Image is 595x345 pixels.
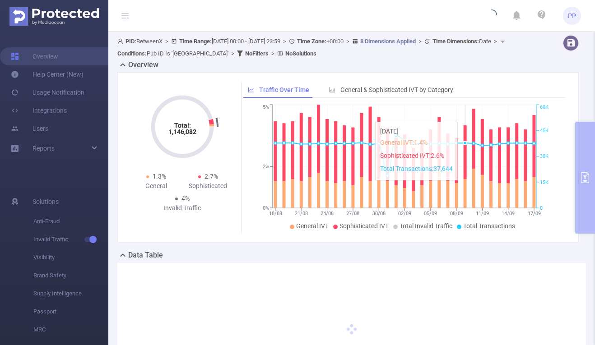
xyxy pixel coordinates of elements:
[11,101,67,120] a: Integrations
[540,179,549,185] tspan: 15K
[163,38,171,45] span: >
[344,38,352,45] span: >
[432,38,479,45] b: Time Dimensions :
[33,230,108,248] span: Invalid Traffic
[416,38,424,45] span: >
[321,211,334,216] tspan: 24/08
[339,222,389,230] span: Sophisticated IVT
[33,267,108,285] span: Brand Safety
[248,87,254,93] i: icon: line-chart
[205,173,218,180] span: 2.7%
[33,139,55,157] a: Reports
[228,50,237,57] span: >
[424,211,437,216] tspan: 05/09
[182,181,234,191] div: Sophisticated
[568,7,576,25] span: PP
[463,222,515,230] span: Total Transactions
[528,211,541,216] tspan: 17/09
[285,50,316,57] b: No Solutions
[269,50,277,57] span: >
[130,181,182,191] div: General
[156,203,208,213] div: Invalid Traffic
[117,50,228,57] span: Pub ID Is '[GEOGRAPHIC_DATA]'
[476,211,489,216] tspan: 11/09
[117,50,147,57] b: Conditions :
[502,211,515,216] tspan: 14/09
[174,122,191,129] tspan: Total:
[181,195,190,202] span: 4%
[263,105,269,110] tspan: 5%
[400,222,452,230] span: Total Invalid Traffic
[245,50,269,57] b: No Filters
[540,205,543,211] tspan: 0
[33,248,108,267] span: Visibility
[168,128,196,135] tspan: 1,146,082
[11,65,84,83] a: Help Center (New)
[33,321,108,339] span: MRC
[491,38,500,45] span: >
[340,86,453,93] span: General & Sophisticated IVT by Category
[117,38,126,44] i: icon: user
[33,285,108,303] span: Supply Intelligence
[128,60,158,70] h2: Overview
[540,128,549,133] tspan: 45K
[33,193,59,211] span: Solutions
[269,211,282,216] tspan: 18/08
[372,211,386,216] tspan: 30/08
[346,211,359,216] tspan: 27/08
[126,38,136,45] b: PID:
[33,303,108,321] span: Passport
[11,47,58,65] a: Overview
[486,9,497,22] i: icon: loading
[398,211,411,216] tspan: 02/09
[117,38,508,57] span: BetweenX [DATE] 00:00 - [DATE] 23:59 +00:00
[329,87,335,93] i: icon: bar-chart
[259,86,309,93] span: Traffic Over Time
[9,7,99,26] img: Protected Media
[33,145,55,152] span: Reports
[296,222,329,230] span: General IVT
[297,38,326,45] b: Time Zone:
[360,38,416,45] u: 8 Dimensions Applied
[128,250,163,261] h2: Data Table
[11,83,84,101] a: Usage Notification
[540,154,549,160] tspan: 30K
[33,212,108,230] span: Anti-Fraud
[263,164,269,170] tspan: 2%
[540,105,549,110] tspan: 60K
[263,205,269,211] tspan: 0%
[295,211,308,216] tspan: 21/08
[450,211,463,216] tspan: 08/09
[153,173,166,180] span: 1.3%
[11,120,48,138] a: Users
[432,38,491,45] span: Date
[179,38,212,45] b: Time Range:
[280,38,289,45] span: >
